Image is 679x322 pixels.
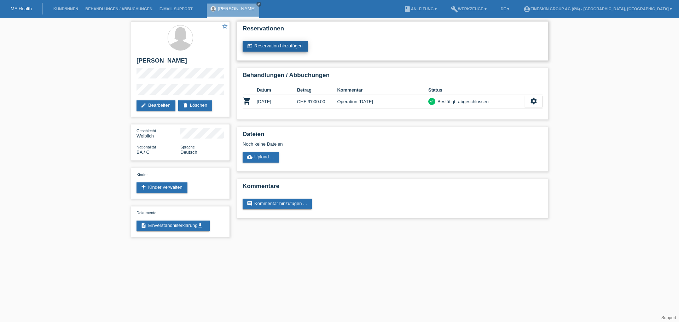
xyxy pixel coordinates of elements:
a: deleteLöschen [178,100,212,111]
h2: Behandlungen / Abbuchungen [243,72,542,82]
th: Datum [257,86,297,94]
a: Behandlungen / Abbuchungen [82,7,156,11]
span: Dokumente [137,211,156,215]
i: edit [141,103,146,108]
div: Bestätigt, abgeschlossen [435,98,489,105]
i: book [404,6,411,13]
th: Kommentar [337,86,428,94]
h2: Reservationen [243,25,542,36]
i: close [257,2,261,6]
i: accessibility_new [141,185,146,190]
td: CHF 9'000.00 [297,94,337,109]
a: descriptionEinverständniserklärungget_app [137,221,210,231]
a: editBearbeiten [137,100,175,111]
i: build [451,6,458,13]
th: Status [428,86,525,94]
a: Support [661,315,676,320]
i: POSP00009116 [243,97,251,105]
span: Nationalität [137,145,156,149]
a: close [256,2,261,7]
a: account_circleFineSkin Group AG (0%) - [GEOGRAPHIC_DATA], [GEOGRAPHIC_DATA] ▾ [520,7,675,11]
a: star_border [222,23,228,30]
div: Noch keine Dateien [243,141,459,147]
a: buildWerkzeuge ▾ [447,7,490,11]
i: delete [182,103,188,108]
span: Sprache [180,145,195,149]
h2: Kommentare [243,183,542,193]
span: Bosnien und Herzegowina / C / 20.01.2005 [137,150,150,155]
th: Betrag [297,86,337,94]
i: star_border [222,23,228,29]
i: get_app [197,223,203,228]
i: settings [530,97,538,105]
h2: Dateien [243,131,542,141]
div: Weiblich [137,128,180,139]
a: Kund*innen [50,7,82,11]
span: Kinder [137,172,148,177]
a: E-Mail Support [156,7,196,11]
i: description [141,223,146,228]
a: bookAnleitung ▾ [400,7,440,11]
a: post_addReservation hinzufügen [243,41,308,52]
i: post_add [247,43,253,49]
span: Deutsch [180,150,197,155]
td: Operation [DATE] [337,94,428,109]
td: [DATE] [257,94,297,109]
i: comment [247,201,253,206]
a: accessibility_newKinder verwalten [137,182,187,193]
i: account_circle [523,6,530,13]
i: cloud_upload [247,154,253,160]
a: [PERSON_NAME] [218,6,256,11]
h2: [PERSON_NAME] [137,57,224,68]
span: Geschlecht [137,129,156,133]
a: cloud_uploadUpload ... [243,152,279,163]
i: check [429,99,434,104]
a: commentKommentar hinzufügen ... [243,199,312,209]
a: DE ▾ [497,7,513,11]
a: MF Health [11,6,32,11]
